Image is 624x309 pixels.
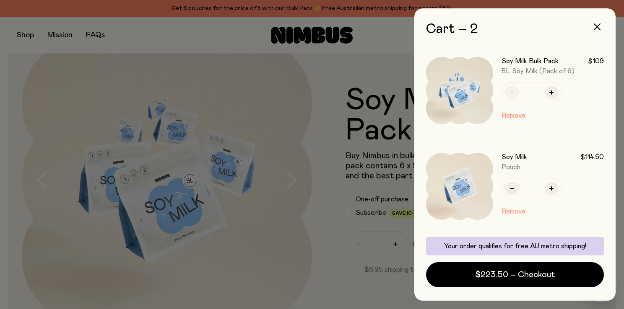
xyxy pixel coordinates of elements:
button: Remove [502,111,525,121]
button: $223.50 – Checkout [426,262,604,287]
span: $109 [588,57,604,65]
h2: Cart – 2 [426,22,604,37]
span: Pouch [502,164,520,170]
h3: Soy Milk [502,153,527,161]
p: Your order qualifies for free AU metro shipping! [431,242,599,250]
span: 5L Soy Milk (Pack of 6) [502,68,575,75]
h3: Soy Milk Bulk Pack [502,57,559,65]
span: $223.50 – Checkout [475,269,555,281]
span: $114.50 [580,153,604,161]
button: Remove [502,206,525,216]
